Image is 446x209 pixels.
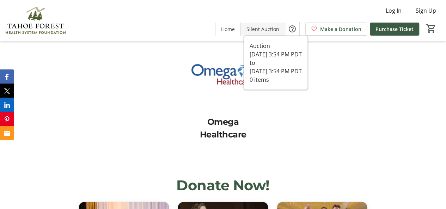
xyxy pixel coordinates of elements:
h2: Donate Now! [79,175,367,196]
span: Log In [386,6,402,15]
div: to [250,59,302,67]
button: Help [285,22,299,36]
a: Purchase Ticket [370,23,419,36]
span: Silent Auction [246,25,279,33]
p: Omega Healthcare [190,116,256,141]
span: Sign Up [416,6,436,15]
button: Log In [380,5,407,16]
button: Sign Up [410,5,442,16]
div: Auction [250,42,302,50]
div: [DATE] 3:54 PM PDT [250,50,302,59]
button: Cart [425,22,438,35]
div: [DATE] 3:54 PM PDT [250,67,302,75]
img: <p>Omega Healthcare</p> logo [190,42,256,107]
div: 0 items [250,75,302,84]
span: Home [221,25,235,33]
img: Tahoe Forest Health System Foundation's Logo [4,3,67,38]
a: Home [215,23,240,36]
span: Make a Donation [320,25,361,33]
span: Purchase Ticket [375,25,414,33]
a: Silent Auction [241,23,285,36]
a: Make a Donation [305,23,367,36]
